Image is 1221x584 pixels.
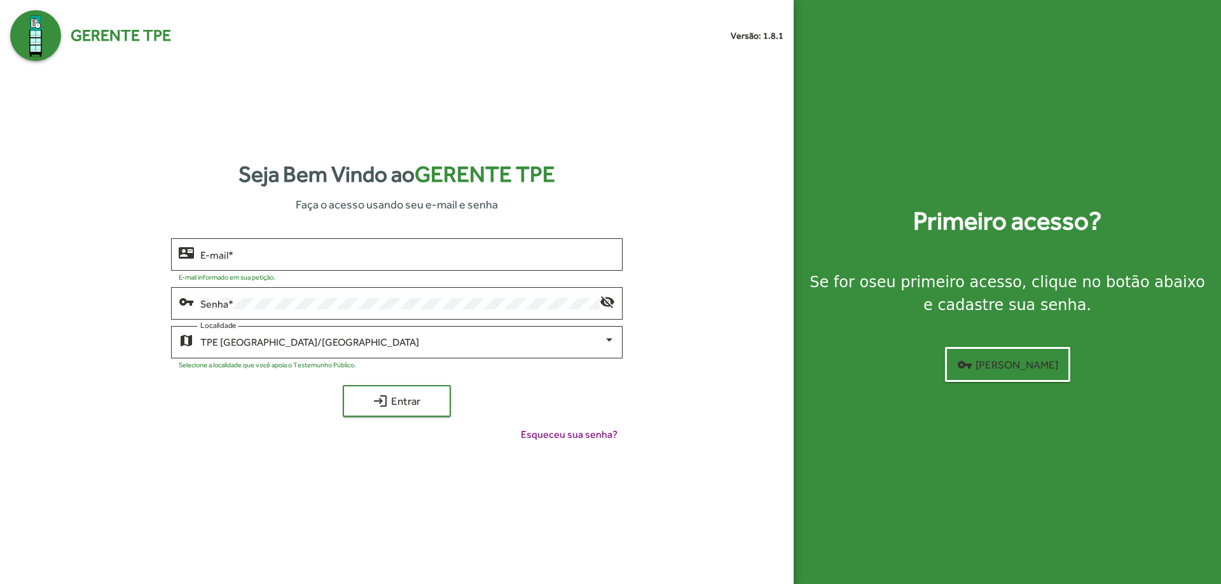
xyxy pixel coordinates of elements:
[600,294,615,309] mat-icon: visibility_off
[945,347,1070,382] button: [PERSON_NAME]
[373,393,388,409] mat-icon: login
[179,361,356,369] mat-hint: Selecione a localidade que você apoia o Testemunho Público.
[200,336,419,348] span: TPE [GEOGRAPHIC_DATA]/[GEOGRAPHIC_DATA]
[354,390,439,412] span: Entrar
[71,24,171,48] span: Gerente TPE
[869,273,1022,291] strong: seu primeiro acesso
[179,245,194,260] mat-icon: contact_mail
[10,10,61,61] img: Logo Gerente
[296,196,498,213] span: Faça o acesso usando seu e-mail e senha
[731,29,783,43] small: Versão: 1.8.1
[238,158,555,191] strong: Seja Bem Vindo ao
[957,357,972,372] mat-icon: vpn_key
[913,202,1101,240] strong: Primeiro acesso?
[343,385,451,417] button: Entrar
[957,353,1058,376] span: [PERSON_NAME]
[415,161,555,187] span: Gerente TPE
[521,427,617,442] span: Esqueceu sua senha?
[179,294,194,309] mat-icon: vpn_key
[809,271,1206,316] div: Se for o , clique no botão abaixo e cadastre sua senha.
[179,332,194,348] mat-icon: map
[179,273,275,281] mat-hint: E-mail informado em sua petição.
